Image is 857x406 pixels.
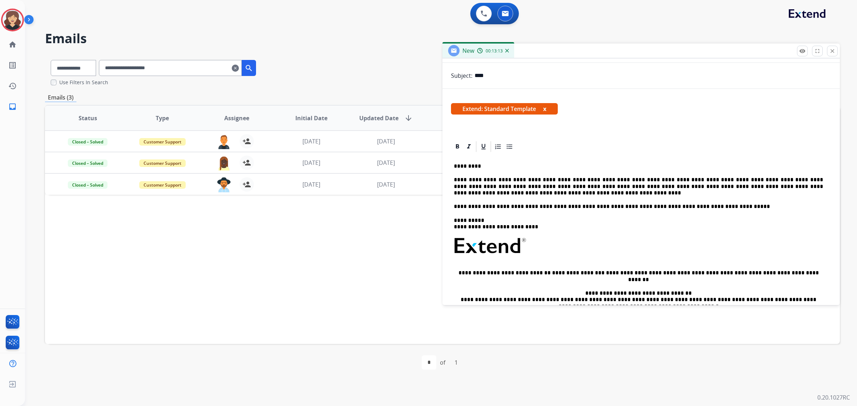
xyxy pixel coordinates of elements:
[224,114,249,122] span: Assignee
[462,47,474,55] span: New
[451,71,472,80] p: Subject:
[68,159,107,167] span: Closed – Solved
[79,114,97,122] span: Status
[242,180,251,189] mat-icon: person_add
[45,93,76,102] p: Emails (3)
[302,137,320,145] span: [DATE]
[217,134,231,149] img: agent-avatar
[814,48,821,54] mat-icon: fullscreen
[139,181,186,189] span: Customer Support
[404,114,413,122] mat-icon: arrow_downward
[8,61,17,70] mat-icon: list_alt
[463,141,474,152] div: Italic
[377,159,395,167] span: [DATE]
[799,48,806,54] mat-icon: remove_red_eye
[45,31,840,46] h2: Emails
[59,79,108,86] label: Use Filters In Search
[8,82,17,90] mat-icon: history
[295,114,327,122] span: Initial Date
[440,358,445,367] div: of
[817,393,850,402] p: 0.20.1027RC
[232,64,239,72] mat-icon: clear
[2,10,22,30] img: avatar
[359,114,399,122] span: Updated Date
[486,48,503,54] span: 00:13:13
[217,156,231,171] img: agent-avatar
[8,40,17,49] mat-icon: home
[68,138,107,146] span: Closed – Solved
[377,181,395,188] span: [DATE]
[139,138,186,146] span: Customer Support
[8,102,17,111] mat-icon: inbox
[377,137,395,145] span: [DATE]
[451,103,558,115] span: Extend: Standard Template
[242,158,251,167] mat-icon: person_add
[302,159,320,167] span: [DATE]
[504,141,515,152] div: Bullet List
[493,141,503,152] div: Ordered List
[156,114,169,122] span: Type
[242,137,251,146] mat-icon: person_add
[543,105,546,113] button: x
[217,177,231,192] img: agent-avatar
[139,159,186,167] span: Customer Support
[452,141,463,152] div: Bold
[478,141,489,152] div: Underline
[829,48,836,54] mat-icon: close
[449,355,463,370] div: 1
[245,64,253,72] mat-icon: search
[302,181,320,188] span: [DATE]
[68,181,107,189] span: Closed – Solved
